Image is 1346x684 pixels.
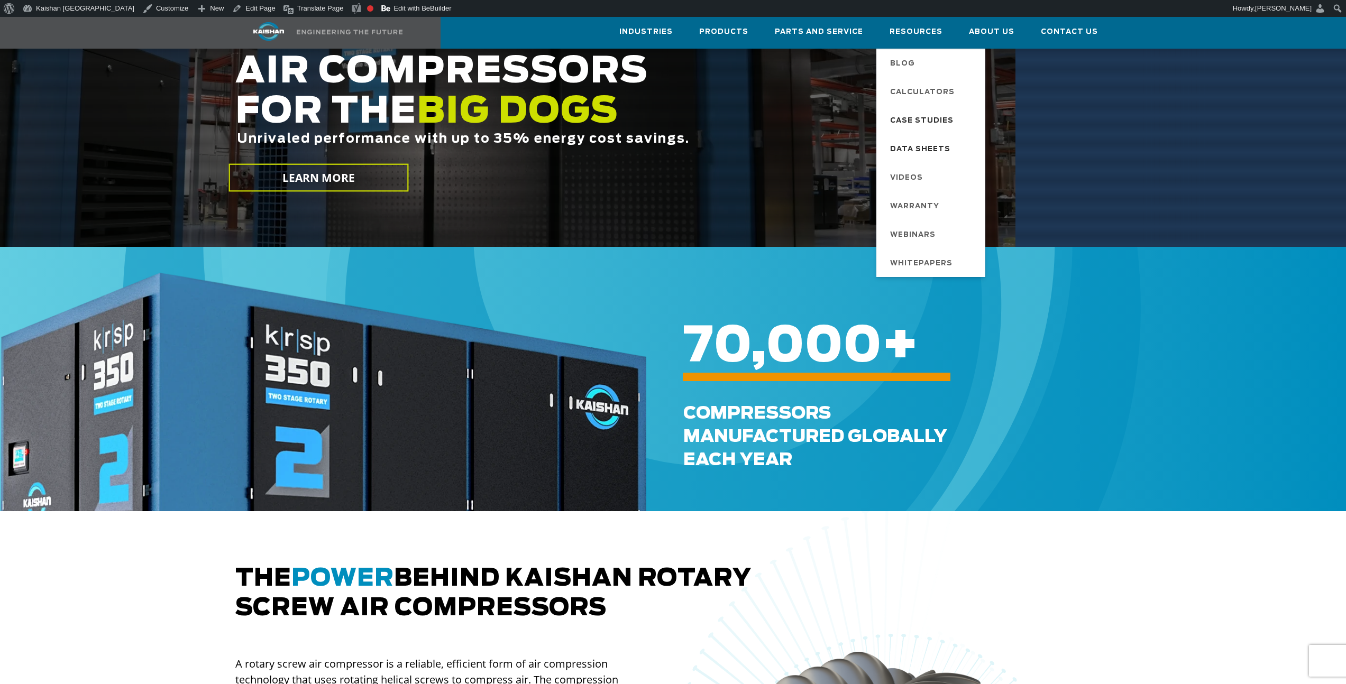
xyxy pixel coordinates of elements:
span: [PERSON_NAME] [1255,4,1312,12]
span: Industries [619,26,673,38]
span: Webinars [890,226,936,244]
a: Whitepapers [880,248,985,277]
span: Blog [890,55,915,73]
span: Products [699,26,748,38]
span: Videos [890,169,923,187]
h2: The behind Kaishan rotary screw air compressors [235,564,1111,623]
h2: AIR COMPRESSORS FOR THE [235,52,963,179]
a: LEARN MORE [228,164,408,192]
a: Parts and Service [775,17,863,46]
h6: + [683,339,1293,354]
img: Engineering the future [297,30,402,34]
a: Case Studies [880,106,985,134]
div: Compressors Manufactured GLOBALLY each Year [683,402,1330,472]
a: Industries [619,17,673,46]
span: BIG DOGS [417,94,619,130]
span: Whitepapers [890,255,953,273]
span: Case Studies [890,112,954,130]
a: About Us [969,17,1014,46]
a: Resources [890,17,942,46]
a: Videos [880,163,985,191]
a: Data Sheets [880,134,985,163]
span: Contact Us [1041,26,1098,38]
a: Contact Us [1041,17,1098,46]
a: Webinars [880,220,985,248]
a: Calculators [880,77,985,106]
a: Blog [880,49,985,77]
span: Parts and Service [775,26,863,38]
span: Data Sheets [890,141,950,159]
a: Kaishan USA [229,17,416,49]
span: 70,000 [683,322,882,371]
a: Warranty [880,191,985,220]
span: About Us [969,26,1014,38]
a: Products [699,17,748,46]
span: Warranty [890,198,939,216]
span: Calculators [890,84,955,101]
span: Resources [890,26,942,38]
span: LEARN MORE [282,170,355,186]
img: kaishan logo [229,22,308,41]
div: Focus keyphrase not set [367,5,373,12]
span: Unrivaled performance with up to 35% energy cost savings. [237,133,690,145]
